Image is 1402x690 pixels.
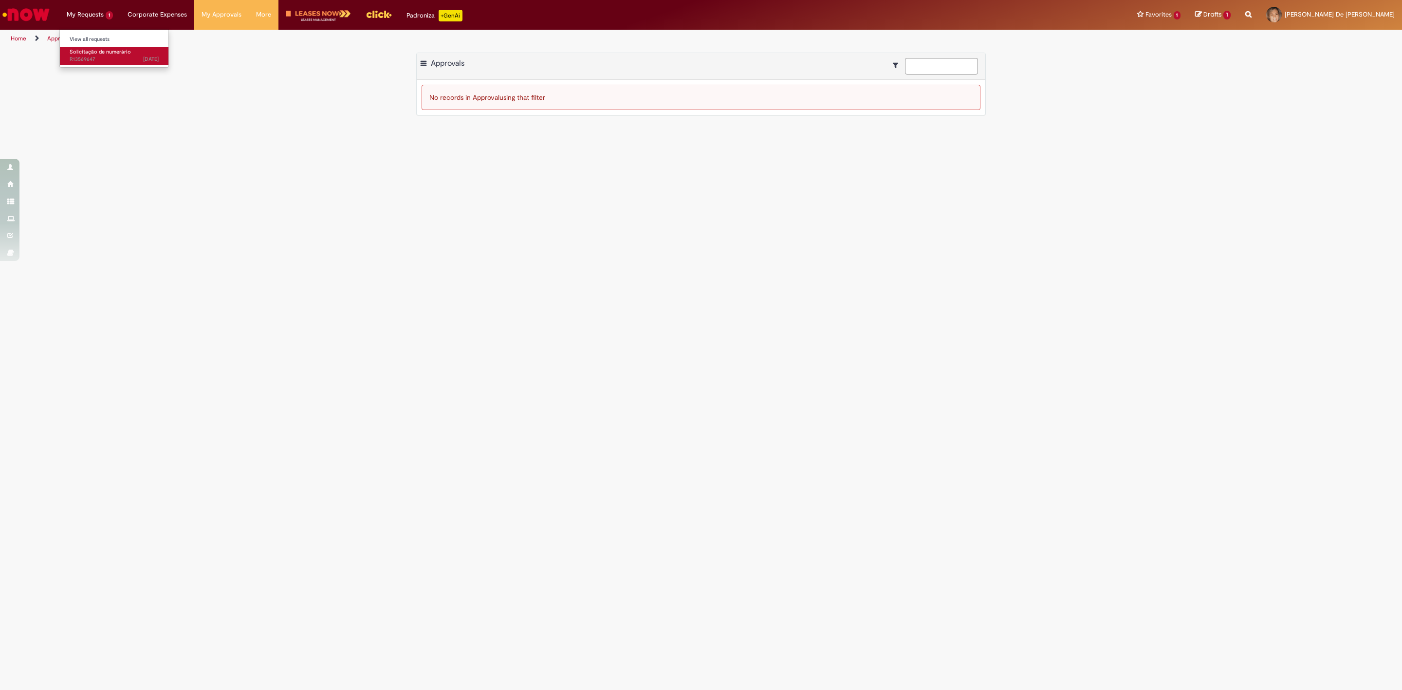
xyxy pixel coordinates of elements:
i: Show filters for: Suas Solicitações [893,62,903,69]
span: More [256,10,271,19]
span: R13569647 [70,56,159,63]
img: ServiceNow [1,5,51,24]
span: Favorites [1145,10,1172,19]
img: logo-leases-transp-branco.png [286,10,351,22]
a: Home [11,35,26,42]
span: Drafts [1203,10,1222,19]
span: [PERSON_NAME] De [PERSON_NAME] [1285,10,1395,19]
span: using that filter [499,93,545,102]
span: Corporate Expenses [128,10,187,19]
ul: Page breadcrumbs [7,30,927,48]
a: View all requests [60,34,168,45]
span: Approvals [431,58,464,68]
ul: My Requests [59,29,169,68]
a: Approvals [47,35,74,42]
a: Open R13569647 : Solicitação de numerário [60,47,168,65]
span: [DATE] [143,56,159,63]
time: 26/09/2025 10:12:42 [143,56,159,63]
span: 1 [1223,11,1231,19]
a: Drafts [1195,10,1231,19]
img: click_logo_yellow_360x200.png [366,7,392,21]
div: No records in Approval [422,85,980,110]
div: Padroniza [406,10,462,21]
span: 1 [1174,11,1181,19]
span: My Approvals [202,10,241,19]
span: My Requests [67,10,104,19]
p: +GenAi [439,10,462,21]
span: Solicitação de numerário [70,48,131,56]
span: 1 [106,11,113,19]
